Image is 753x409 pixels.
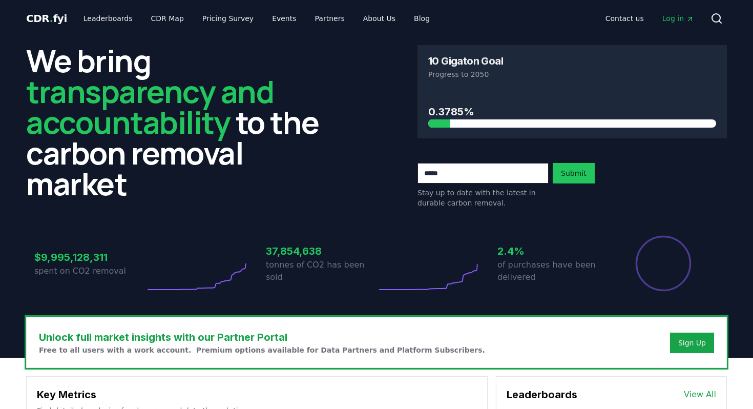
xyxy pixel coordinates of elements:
[264,9,304,28] a: Events
[670,333,714,353] button: Sign Up
[597,9,702,28] nav: Main
[37,387,477,402] h3: Key Metrics
[553,163,595,183] button: Submit
[684,388,716,401] a: View All
[75,9,438,28] nav: Main
[654,9,702,28] a: Log in
[26,11,67,26] a: CDR.fyi
[428,69,716,79] p: Progress to 2050
[678,338,706,348] a: Sign Up
[75,9,141,28] a: Leaderboards
[266,259,376,283] p: tonnes of CO2 has been sold
[143,9,192,28] a: CDR Map
[417,188,549,208] p: Stay up to date with the latest in durable carbon removal.
[662,13,694,24] span: Log in
[26,45,336,199] h2: We bring to the carbon removal market
[597,9,652,28] a: Contact us
[194,9,262,28] a: Pricing Survey
[497,259,608,283] p: of purchases have been delivered
[39,345,485,355] p: Free to all users with a work account. Premium options available for Data Partners and Platform S...
[266,243,376,259] h3: 37,854,638
[26,70,274,143] span: transparency and accountability
[355,9,404,28] a: About Us
[34,250,145,265] h3: $9,995,128,311
[428,104,716,119] h3: 0.3785%
[39,330,485,345] h3: Unlock full market insights with our Partner Portal
[406,9,438,28] a: Blog
[635,235,692,292] div: Percentage of sales delivered
[50,12,53,25] span: .
[428,56,503,66] h3: 10 Gigaton Goal
[507,387,577,402] h3: Leaderboards
[497,243,608,259] h3: 2.4%
[34,265,145,277] p: spent on CO2 removal
[26,12,67,25] span: CDR fyi
[307,9,353,28] a: Partners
